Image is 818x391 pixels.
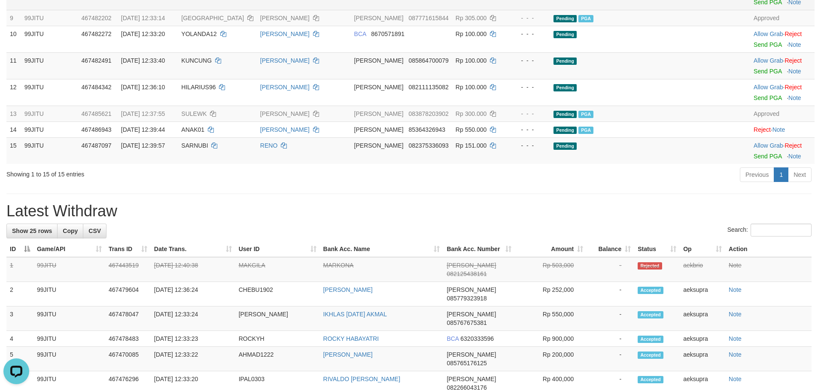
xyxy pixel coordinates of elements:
a: Note [729,286,742,293]
td: 2 [6,282,33,306]
a: Send PGA [754,153,782,160]
span: Marked by aekbrio [578,111,593,118]
span: BCA [447,335,459,342]
td: - [587,331,634,347]
span: Pending [553,31,577,38]
span: SARNUBI [181,142,208,149]
a: Note [729,351,742,358]
td: · [750,121,815,137]
span: [PERSON_NAME] [354,15,404,21]
td: - [587,306,634,331]
a: Allow Grab [754,142,783,149]
a: [PERSON_NAME] [323,351,373,358]
span: [PERSON_NAME] [447,351,496,358]
th: Action [725,241,812,257]
div: - - - [512,125,547,134]
td: Rp 252,000 [515,282,587,306]
span: HILARIUS96 [181,84,216,91]
span: Copy 085765176125 to clipboard [447,360,487,367]
span: [DATE] 12:33:14 [121,15,165,21]
span: Marked by aekbrio [578,15,593,22]
span: Pending [553,15,577,22]
td: 9 [6,10,21,26]
td: aeksupra [680,347,725,371]
span: 467482491 [82,57,112,64]
th: Game/API: activate to sort column ascending [33,241,105,257]
th: Bank Acc. Number: activate to sort column ascending [443,241,515,257]
span: CSV [88,227,101,234]
a: ROCKY HABAYATRI [323,335,379,342]
div: - - - [512,56,547,65]
span: Rp 305.000 [456,15,487,21]
td: 99JITU [21,10,78,26]
td: [DATE] 12:40:38 [151,257,235,282]
a: Allow Grab [754,30,783,37]
span: [DATE] 12:39:57 [121,142,165,149]
span: Copy 082266043176 to clipboard [447,384,487,391]
td: aeksupra [680,306,725,331]
th: Status: activate to sort column ascending [634,241,680,257]
a: Note [729,311,742,318]
a: [PERSON_NAME] [260,126,310,133]
label: Search: [727,224,812,236]
span: Accepted [638,287,663,294]
a: Note [788,41,801,48]
span: Rp 300.000 [456,110,487,117]
td: [PERSON_NAME] [235,306,320,331]
span: [PERSON_NAME] [354,84,404,91]
td: 467479604 [105,282,151,306]
span: Rp 151.000 [456,142,487,149]
td: CHEBU1902 [235,282,320,306]
span: [PERSON_NAME] [447,262,496,269]
td: 5 [6,347,33,371]
a: Reject [754,126,771,133]
span: Show 25 rows [12,227,52,234]
span: Accepted [638,311,663,318]
span: [PERSON_NAME] [447,376,496,382]
a: CSV [83,224,106,238]
span: [PERSON_NAME] [354,142,404,149]
a: Send PGA [754,41,782,48]
a: [PERSON_NAME] [260,110,310,117]
span: [GEOGRAPHIC_DATA] [181,15,244,21]
span: [PERSON_NAME] [354,57,404,64]
td: 99JITU [33,331,105,347]
span: Copy [63,227,78,234]
span: [PERSON_NAME] [354,126,404,133]
td: Approved [750,10,815,26]
div: - - - [512,30,547,38]
a: Allow Grab [754,84,783,91]
td: 99JITU [21,106,78,121]
span: [PERSON_NAME] [447,286,496,293]
td: [DATE] 12:33:24 [151,306,235,331]
span: · [754,142,785,149]
span: 467482202 [82,15,112,21]
td: 1 [6,257,33,282]
h1: Latest Withdraw [6,203,812,220]
span: Marked by aekbrio [578,127,593,134]
td: · [750,26,815,52]
td: 467443519 [105,257,151,282]
td: 13 [6,106,21,121]
span: BCA [354,30,366,37]
div: - - - [512,14,547,22]
a: Reject [785,142,802,149]
td: 99JITU [21,121,78,137]
a: [PERSON_NAME] [260,57,310,64]
td: aeksupra [680,282,725,306]
span: Copy 082375336093 to clipboard [408,142,448,149]
span: Rp 100.000 [456,84,487,91]
td: Rp 550,000 [515,306,587,331]
span: [DATE] 12:36:10 [121,84,165,91]
div: Showing 1 to 15 of 15 entries [6,167,334,179]
span: · [754,57,785,64]
td: 467470085 [105,347,151,371]
td: Approved [750,106,815,121]
th: Trans ID: activate to sort column ascending [105,241,151,257]
span: Copy 082125438161 to clipboard [447,270,487,277]
a: Reject [785,30,802,37]
span: 467485621 [82,110,112,117]
div: - - - [512,109,547,118]
td: - [587,282,634,306]
span: Pending [553,142,577,150]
